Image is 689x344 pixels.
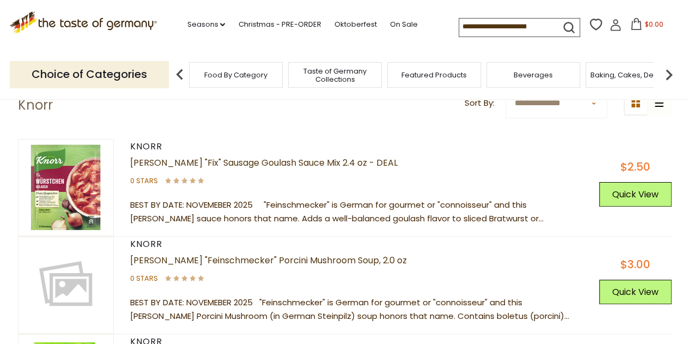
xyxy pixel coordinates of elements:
a: Seasons [187,19,225,31]
p: Choice of Categories [10,61,169,88]
a: Beverages [514,71,553,79]
button: $0.00 [624,18,670,34]
img: Knorr "Fix" Sausage Goulash Sauce Mix 2.4 oz - DEAL [19,140,113,235]
a: On Sale [389,19,417,31]
span: $2.50 [620,159,650,174]
a: Oktoberfest [334,19,376,31]
img: no-image.svg [19,238,113,333]
button: Quick View [599,280,672,304]
span: 0 stars [130,273,158,283]
a: Baking, Cakes, Desserts [590,71,675,79]
span: 0 stars [130,176,158,186]
img: previous arrow [169,64,191,86]
div: Knorr [130,239,583,250]
div: BEST BY DATE: NOVEMEBER 2025 "Feinschmecker" is German for gourmet or "connoisseur" and this [PER... [130,296,583,331]
span: $3.00 [620,257,650,272]
a: Taste of Germany Collections [291,67,379,83]
a: [PERSON_NAME] "Fix" Sausage Goulash Sauce Mix 2.4 oz - DEAL [130,156,398,169]
div: BEST BY DATE: NOVEMEBER 2025 "Feinschmecker" is German for gourmet or "connoisseur" and this [PER... [130,198,583,234]
span: $0.00 [644,20,663,29]
h1: Knorr [18,97,53,113]
a: [PERSON_NAME] "Feinschmecker" Porcini Mushroom Soup, 2.0 oz [130,254,407,267]
a: Featured Products [401,71,467,79]
img: next arrow [658,64,680,86]
div: Knorr [130,141,583,152]
label: Sort By: [465,96,495,110]
a: Food By Category [204,71,267,79]
a: Christmas - PRE-ORDER [238,19,321,31]
button: Quick View [599,182,672,207]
